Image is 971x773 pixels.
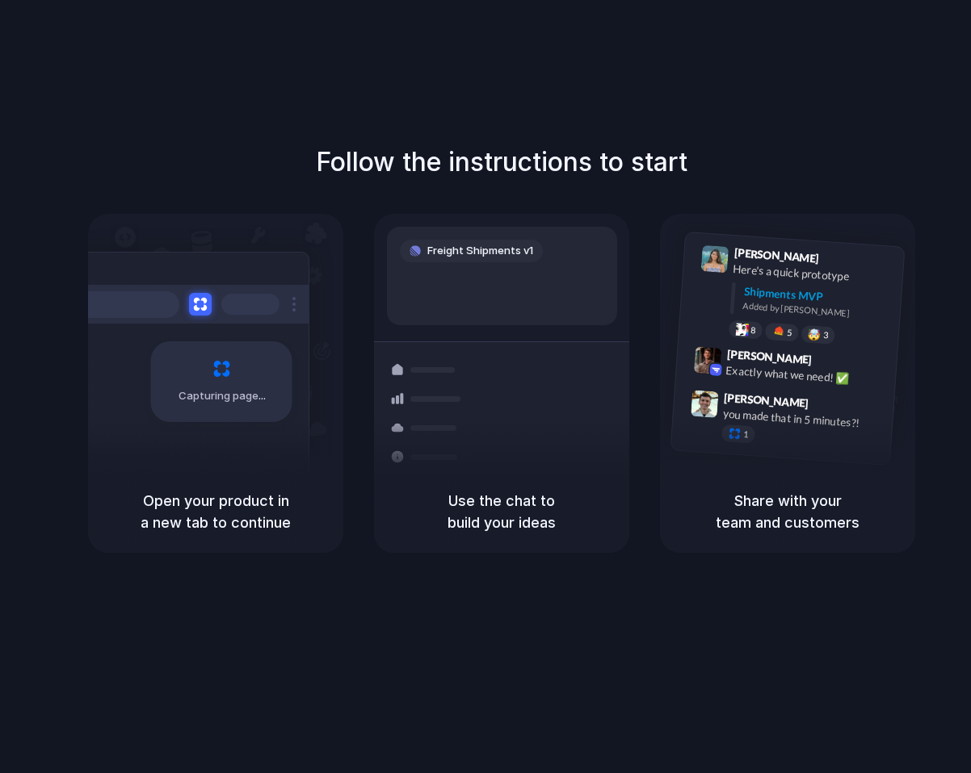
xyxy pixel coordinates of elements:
[179,388,268,404] span: Capturing page
[726,345,812,369] span: [PERSON_NAME]
[733,261,894,288] div: Here's a quick prototype
[808,328,822,341] div: 🤯
[725,361,887,389] div: Exactly what we need! ✅
[823,331,829,340] span: 3
[817,353,850,372] span: 9:42 AM
[787,328,792,337] span: 5
[722,405,884,432] div: you made that in 5 minutes?!
[743,283,893,310] div: Shipments MVP
[679,490,896,533] h5: Share with your team and customers
[734,244,819,267] span: [PERSON_NAME]
[316,143,687,182] h1: Follow the instructions to start
[824,252,857,271] span: 9:41 AM
[742,299,891,323] div: Added by [PERSON_NAME]
[750,326,756,335] span: 8
[107,490,324,533] h5: Open your product in a new tab to continue
[724,389,809,412] span: [PERSON_NAME]
[813,396,847,416] span: 9:47 AM
[393,490,610,533] h5: Use the chat to build your ideas
[427,243,533,259] span: Freight Shipments v1
[743,430,749,439] span: 1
